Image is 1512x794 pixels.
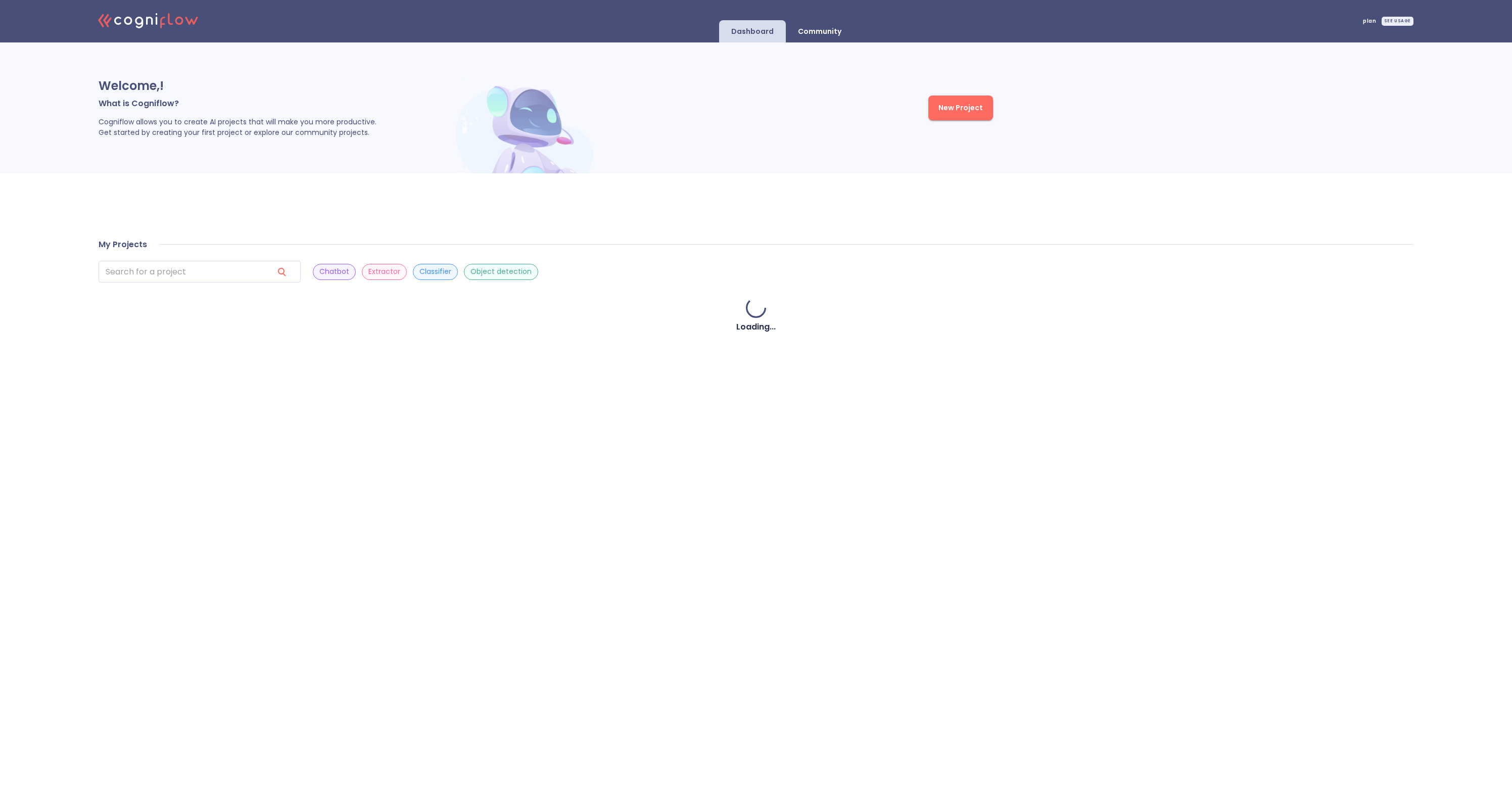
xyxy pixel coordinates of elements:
p: Classifier [419,267,451,276]
img: header robot [452,77,599,173]
p: Chatbot [319,267,349,276]
span: plan [1363,19,1376,24]
p: Community [798,27,841,36]
span: New Project [938,102,983,114]
p: Extractor [368,267,400,276]
p: Dashboard [731,27,774,36]
h4: Loading... [736,322,776,332]
h4: My Projects [99,240,147,250]
p: What is Cogniflow? [99,98,452,109]
input: search [99,261,265,283]
p: Object detection [470,267,532,276]
div: SEE USAGE [1382,17,1413,26]
p: Welcome, ! [99,78,452,94]
button: New Project [928,96,993,120]
p: Cogniflow allows you to create AI projects that will make you more productive. Get started by cre... [99,117,452,138]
